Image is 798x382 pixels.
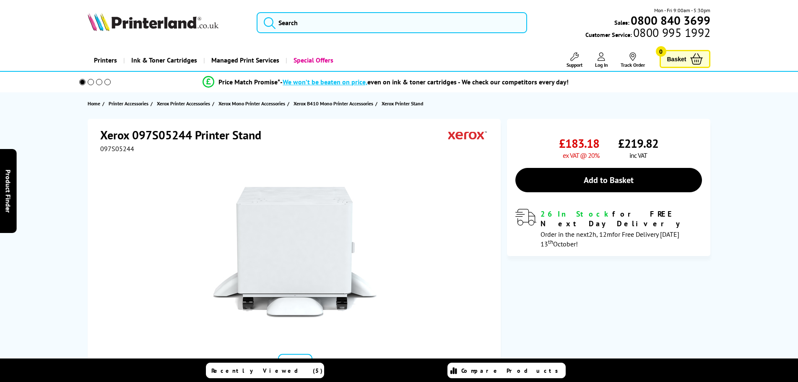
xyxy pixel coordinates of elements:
a: Special Offers [286,50,340,71]
span: Mon - Fri 9:00am - 5:30pm [654,6,710,14]
span: Ink & Toner Cartridges [131,50,197,71]
span: Xerox Printer Stand [382,99,423,108]
span: Xerox Printer Accessories [157,99,210,108]
div: - even on ink & toner cartridges - We check our competitors every day! [280,78,569,86]
img: Xerox [448,127,487,143]
input: Search [257,12,527,33]
span: Xerox B410 Mono Printer Accessories [294,99,373,108]
span: Support [567,62,582,68]
span: Sales: [614,18,629,26]
span: Xerox Mono Printer Accessories [218,99,285,108]
a: Home [88,99,102,108]
a: Printers [88,50,123,71]
span: We won’t be beaten on price, [283,78,367,86]
a: Xerox B410 Mono Printer Accessories [294,99,375,108]
a: Log In [595,52,608,68]
a: Xerox Printer Stand [382,99,425,108]
span: Compare Products [461,367,563,374]
span: Printer Accessories [109,99,148,108]
h1: Xerox 097S05244 Printer Stand [100,127,270,143]
sup: th [548,238,553,246]
span: Home [88,99,100,108]
a: Compare Products [447,363,566,378]
a: Basket 0 [660,50,711,68]
a: Xerox Printer Accessories [157,99,212,108]
span: 0800 995 1992 [632,29,710,37]
span: Customer Service: [585,29,710,39]
span: Price Match Promise* [218,78,280,86]
a: 0800 840 3699 [629,16,710,24]
span: Order in the next for Free Delivery [DATE] 13 October! [541,230,679,248]
a: Ink & Toner Cartridges [123,50,203,71]
span: inc VAT [629,151,647,160]
span: Recently Viewed (5) [211,367,323,374]
a: Track Order [621,52,645,68]
span: 26 In Stock [541,209,612,219]
img: Xerox 097S05244 Printer Stand [213,170,377,334]
img: Printerland Logo [88,13,218,31]
li: modal_Promise [68,75,704,89]
a: Managed Print Services [203,50,286,71]
span: ex VAT @ 20% [563,151,599,160]
a: Xerox Mono Printer Accessories [218,99,287,108]
span: Log In [595,62,608,68]
b: 0800 840 3699 [631,13,710,28]
span: £183.18 [559,136,599,151]
div: modal_delivery [515,209,702,248]
div: for FREE Next Day Delivery [541,209,702,228]
a: Printerland Logo [88,13,247,33]
span: 2h, 12m [589,230,612,238]
a: Support [567,52,582,68]
span: Basket [667,53,686,65]
span: £219.82 [618,136,658,151]
span: 0 [656,46,666,57]
span: Product Finder [4,170,13,213]
a: Printer Accessories [109,99,151,108]
a: Recently Viewed (5) [206,363,324,378]
a: Add to Basket [515,168,702,192]
span: 097S05244 [100,144,134,153]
